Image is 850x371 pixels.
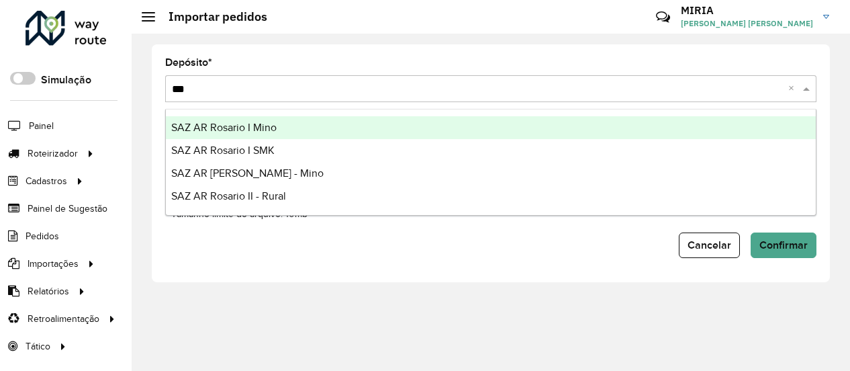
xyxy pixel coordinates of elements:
[28,284,69,298] span: Relatórios
[788,81,800,97] span: Clear all
[155,9,267,24] h2: Importar pedidos
[28,147,78,161] span: Roteirizador
[171,167,324,179] span: SAZ AR [PERSON_NAME] - Mino
[28,202,107,216] span: Painel de Sugestão
[679,233,740,258] button: Cancelar
[681,17,813,30] span: [PERSON_NAME] [PERSON_NAME]
[26,339,50,354] span: Tático
[41,72,91,88] label: Simulação
[171,190,286,202] span: SAZ AR Rosario II - Rural
[759,239,808,251] span: Confirmar
[26,174,67,188] span: Cadastros
[28,257,79,271] span: Importações
[26,229,59,243] span: Pedidos
[681,4,813,17] h3: MIRIA
[649,3,677,32] a: Contato Rápido
[171,145,275,156] span: SAZ AR Rosario I SMK
[28,312,99,326] span: Retroalimentação
[165,109,816,216] ng-dropdown-panel: Options list
[751,233,816,258] button: Confirmar
[688,239,731,251] span: Cancelar
[165,54,212,71] label: Depósito
[171,122,277,133] span: SAZ AR Rosario I Mino
[29,119,54,133] span: Painel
